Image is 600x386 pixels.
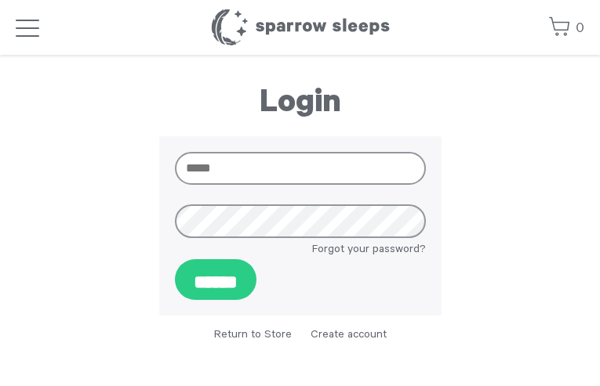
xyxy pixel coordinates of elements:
h1: Login [159,86,442,125]
a: Forgot your password? [312,242,426,259]
a: Create account [311,330,387,342]
a: Return to Store [214,330,292,342]
h1: Sparrow Sleeps [210,8,391,47]
a: 0 [548,12,584,45]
